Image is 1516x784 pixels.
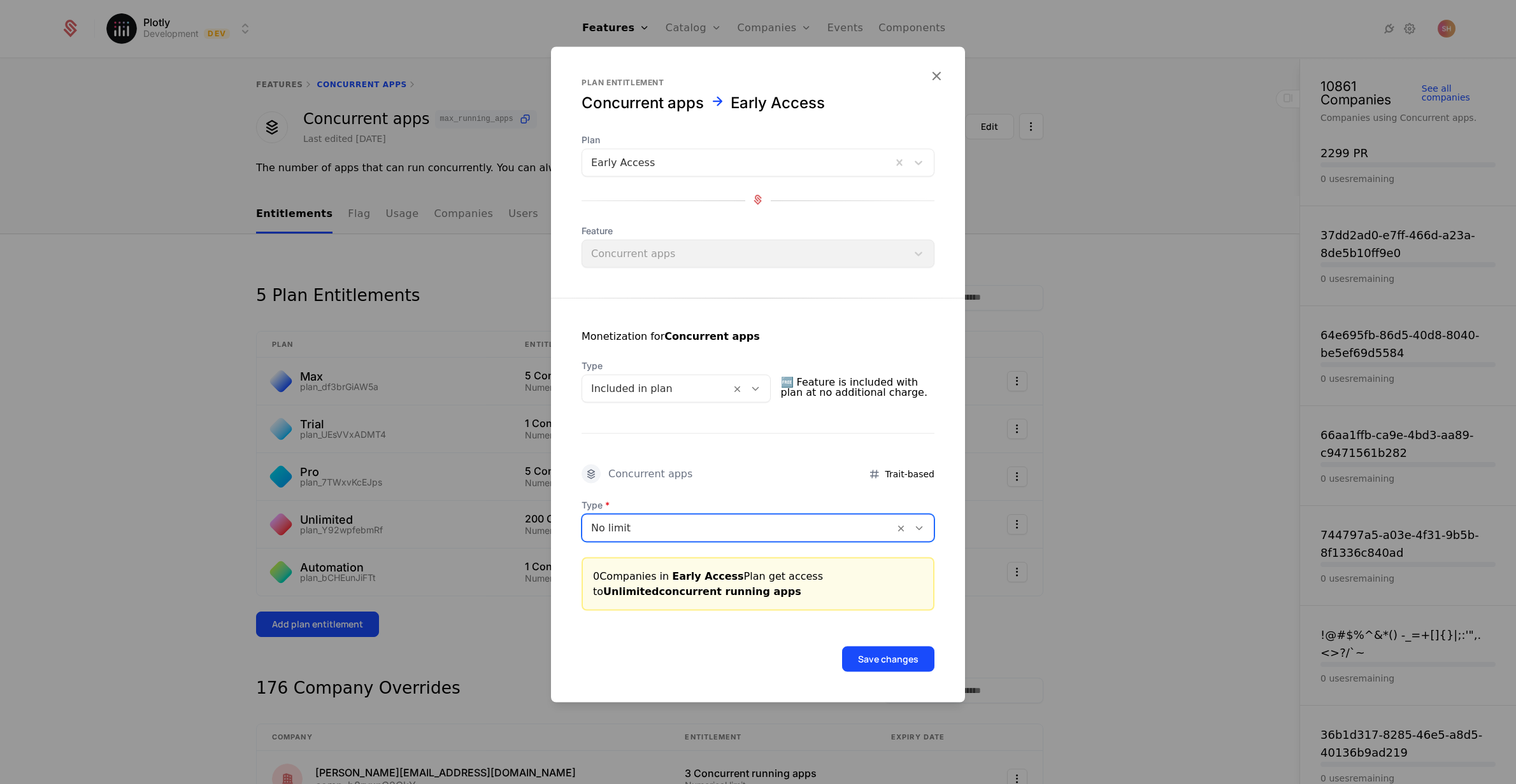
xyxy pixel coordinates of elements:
div: Early Access [731,93,825,113]
div: 0 Companies in Plan get access to [593,569,923,599]
div: Monetization for [582,329,760,344]
span: Plan [582,134,934,146]
div: Plan entitlement [582,78,934,88]
span: Type [582,499,934,512]
button: Save changes [842,647,934,672]
span: Unlimited concurrent running apps [603,585,801,598]
span: Type [582,360,771,372]
div: Concurrent apps [608,469,692,479]
span: Feature [582,225,934,237]
strong: Concurrent apps [664,330,759,342]
div: Concurrent apps [582,93,704,113]
span: Early Access [672,570,743,582]
span: 🆓 Feature is included with plan at no additional charge. [781,372,935,403]
span: Trait-based [885,468,934,480]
